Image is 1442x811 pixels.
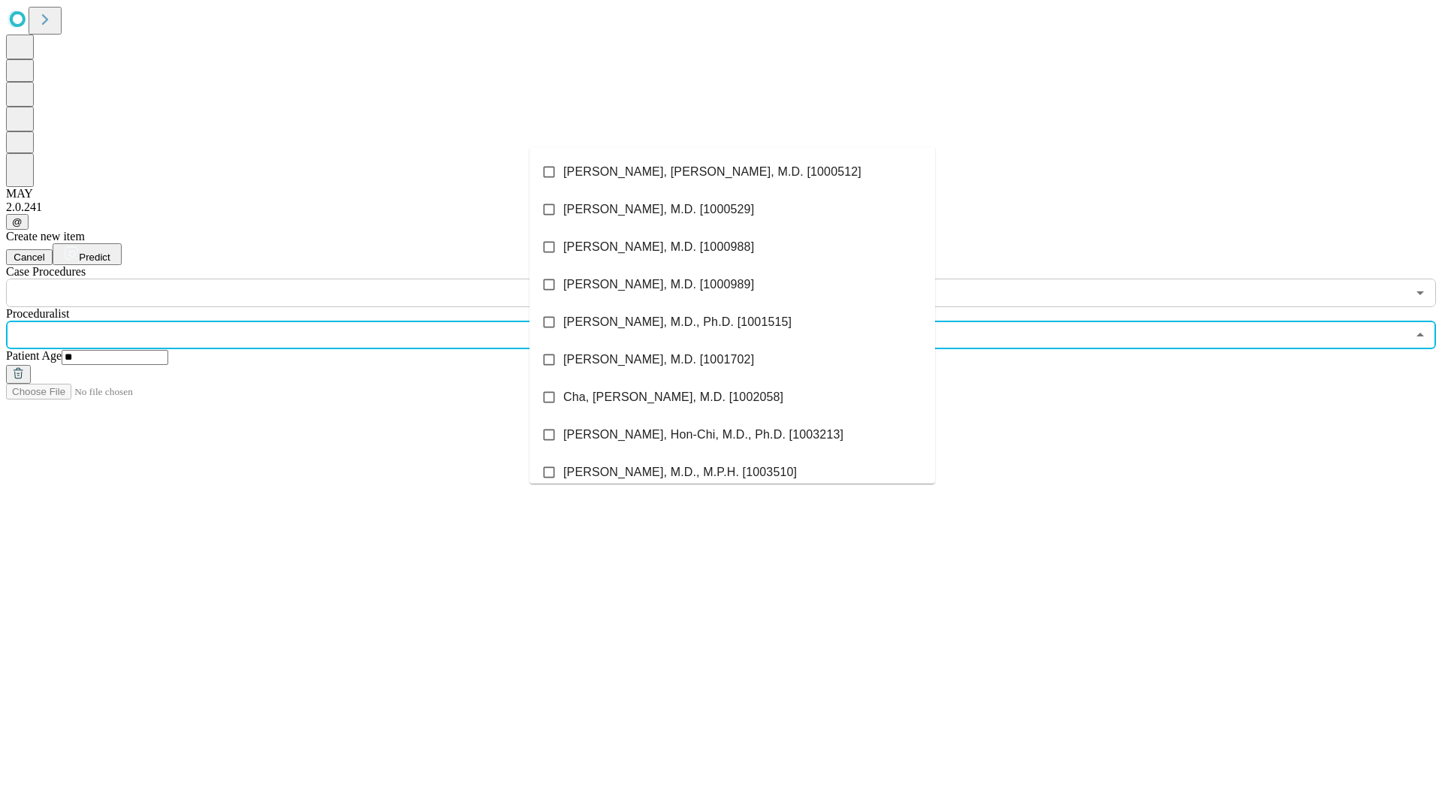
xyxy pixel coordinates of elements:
[79,252,110,263] span: Predict
[6,214,29,230] button: @
[563,163,861,181] span: [PERSON_NAME], [PERSON_NAME], M.D. [1000512]
[6,249,53,265] button: Cancel
[6,307,69,320] span: Proceduralist
[6,265,86,278] span: Scheduled Procedure
[563,388,783,406] span: Cha, [PERSON_NAME], M.D. [1002058]
[6,230,85,243] span: Create new item
[563,238,754,256] span: [PERSON_NAME], M.D. [1000988]
[6,200,1436,214] div: 2.0.241
[563,276,754,294] span: [PERSON_NAME], M.D. [1000989]
[1410,324,1431,345] button: Close
[12,216,23,228] span: @
[1410,282,1431,303] button: Open
[6,349,62,362] span: Patient Age
[563,426,843,444] span: [PERSON_NAME], Hon-Chi, M.D., Ph.D. [1003213]
[14,252,45,263] span: Cancel
[53,243,122,265] button: Predict
[563,463,797,481] span: [PERSON_NAME], M.D., M.P.H. [1003510]
[563,200,754,219] span: [PERSON_NAME], M.D. [1000529]
[6,187,1436,200] div: MAY
[563,351,754,369] span: [PERSON_NAME], M.D. [1001702]
[563,313,792,331] span: [PERSON_NAME], M.D., Ph.D. [1001515]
